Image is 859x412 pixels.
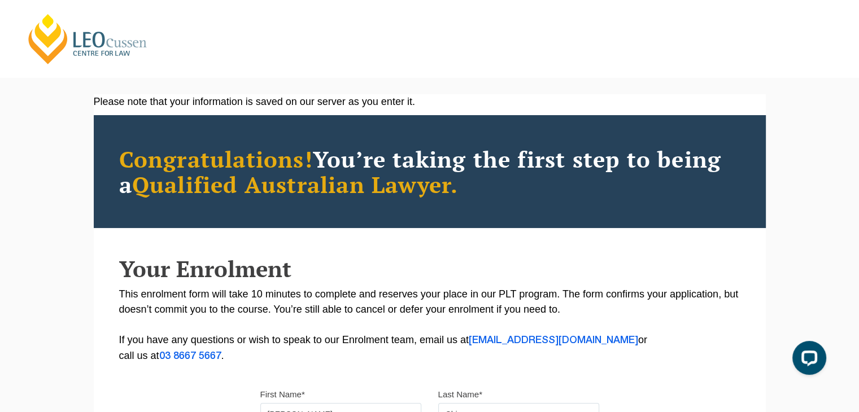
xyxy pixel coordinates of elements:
[438,389,482,400] label: Last Name*
[132,169,459,199] span: Qualified Australian Lawyer.
[119,144,313,174] span: Congratulations!
[119,256,740,281] h2: Your Enrolment
[469,336,638,345] a: [EMAIL_ADDRESS][DOMAIN_NAME]
[119,146,740,197] h2: You’re taking the first step to being a
[94,94,766,109] div: Please note that your information is saved on our server as you enter it.
[25,12,150,65] a: [PERSON_NAME] Centre for Law
[783,336,831,384] iframe: LiveChat chat widget
[119,287,740,364] p: This enrolment form will take 10 minutes to complete and reserves your place in our PLT program. ...
[260,389,305,400] label: First Name*
[159,352,221,361] a: 03 8667 5667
